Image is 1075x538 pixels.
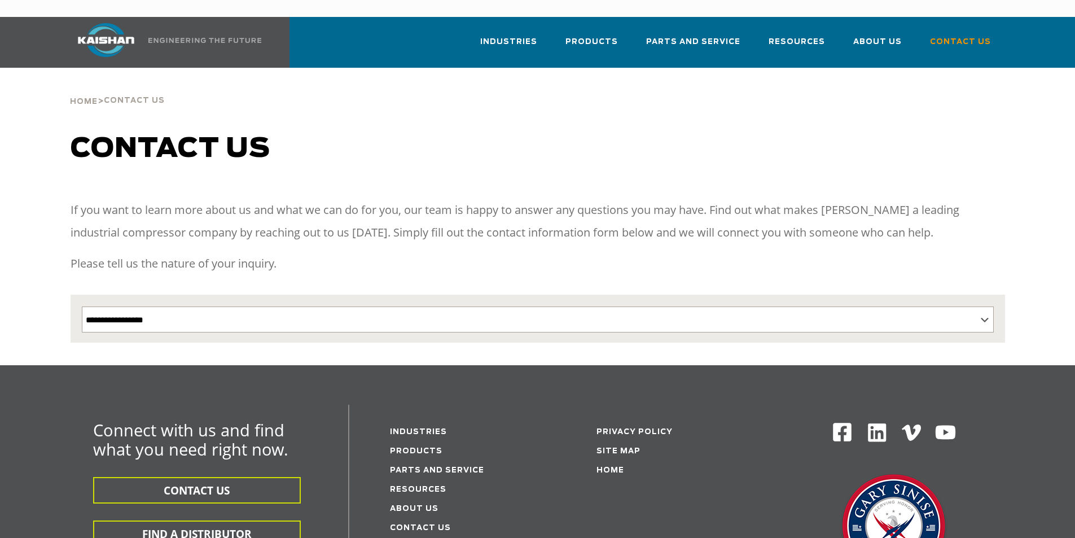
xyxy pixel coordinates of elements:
[71,252,1005,275] p: Please tell us the nature of your inquiry.
[104,97,165,104] span: Contact Us
[480,36,537,49] span: Industries
[596,428,673,436] a: Privacy Policy
[866,422,888,444] img: Linkedin
[390,486,446,493] a: Resources
[902,425,921,441] img: Vimeo
[565,36,618,49] span: Products
[64,17,264,68] a: Kaishan USA
[390,467,484,474] a: Parts and service
[64,23,148,57] img: kaishan logo
[390,428,447,436] a: Industries
[853,36,902,49] span: About Us
[934,422,956,444] img: Youtube
[853,27,902,65] a: About Us
[480,27,537,65] a: Industries
[832,422,853,443] img: Facebook
[596,467,624,474] a: Home
[390,524,451,532] a: Contact Us
[930,27,991,65] a: Contact Us
[565,27,618,65] a: Products
[769,36,825,49] span: Resources
[71,135,270,163] span: Contact us
[93,477,301,504] button: CONTACT US
[930,36,991,49] span: Contact Us
[71,199,1005,244] p: If you want to learn more about us and what we can do for you, our team is happy to answer any qu...
[70,98,98,106] span: Home
[769,27,825,65] a: Resources
[646,27,740,65] a: Parts and Service
[390,505,438,513] a: About Us
[646,36,740,49] span: Parts and Service
[93,419,288,460] span: Connect with us and find what you need right now.
[70,96,98,106] a: Home
[390,448,442,455] a: Products
[148,38,261,43] img: Engineering the future
[596,448,640,455] a: Site Map
[70,68,165,111] div: >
